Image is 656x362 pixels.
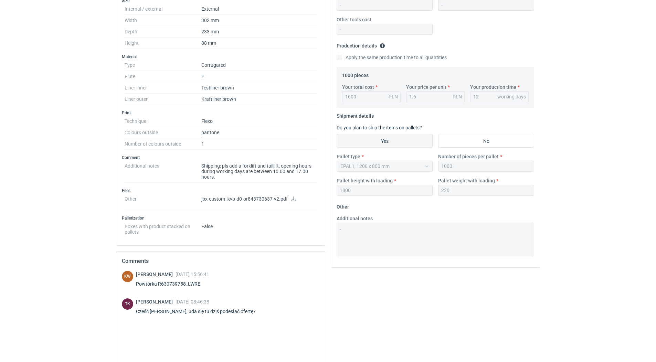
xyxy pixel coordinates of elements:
[389,93,398,100] div: PLN
[201,127,317,138] dd: pantone
[122,298,133,310] figcaption: TK
[201,38,317,49] dd: 88 mm
[125,3,201,15] dt: Internal / external
[201,3,317,15] dd: External
[136,308,264,315] div: Cześć [PERSON_NAME], uda się tu dziś podesłać ofertę?
[201,15,317,26] dd: 302 mm
[122,215,319,221] h3: Palletization
[125,221,201,235] dt: Boxes with product stacked on pallets
[125,193,201,210] dt: Other
[125,116,201,127] dt: Technique
[176,299,209,305] span: [DATE] 08:46:38
[438,153,499,160] label: Number of pieces per pallet
[337,16,371,23] label: Other tools cost
[201,221,317,235] dd: False
[125,60,201,71] dt: Type
[201,71,317,82] dd: E
[201,26,317,38] dd: 233 mm
[122,257,319,265] h2: Comments
[337,153,360,160] label: Pallet type
[406,84,446,90] label: Your price per unit
[122,155,319,160] h3: Comment
[136,271,176,277] span: [PERSON_NAME]
[337,177,393,184] label: Pallet height with loading
[438,177,495,184] label: Pallet weight with loading
[201,138,317,150] dd: 1
[122,271,133,282] figcaption: KW
[337,40,385,49] legend: Production details
[453,93,462,100] div: PLN
[136,280,209,287] div: Powtórka R630739758_LWRE
[201,116,317,127] dd: Flexo
[176,271,209,277] span: [DATE] 15:56:41
[337,110,374,119] legend: Shipment details
[470,84,516,90] label: Your production time
[125,71,201,82] dt: Flute
[122,110,319,116] h3: Print
[342,84,374,90] label: Your total cost
[122,298,133,310] div: Tomasz Kubiak
[337,215,373,222] label: Additional notes
[201,160,317,183] dd: Shipping: pls add a forklift and taillift, opening hours during working days are between 10.00 an...
[125,26,201,38] dt: Depth
[201,60,317,71] dd: Corrugated
[122,188,319,193] h3: Files
[337,201,349,210] legend: Other
[125,94,201,105] dt: Liner outer
[125,38,201,49] dt: Height
[122,54,319,60] h3: Material
[125,15,201,26] dt: Width
[125,160,201,183] dt: Additional notes
[136,299,176,305] span: [PERSON_NAME]
[125,138,201,150] dt: Number of colours outside
[201,196,317,202] p: jbx-custom-lkvb-d0-or843730637-v2.pdf
[337,54,447,61] label: Apply the same production time to all quantities
[342,70,369,78] legend: 1000 pieces
[201,94,317,105] dd: Kraftliner brown
[201,82,317,94] dd: Testliner brown
[125,127,201,138] dt: Colours outside
[337,125,422,130] label: Do you plan to ship the items on pallets?
[122,271,133,282] div: Klaudia Wiśniewska
[497,93,526,100] div: working days
[337,223,534,256] textarea: -
[125,82,201,94] dt: Liner inner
